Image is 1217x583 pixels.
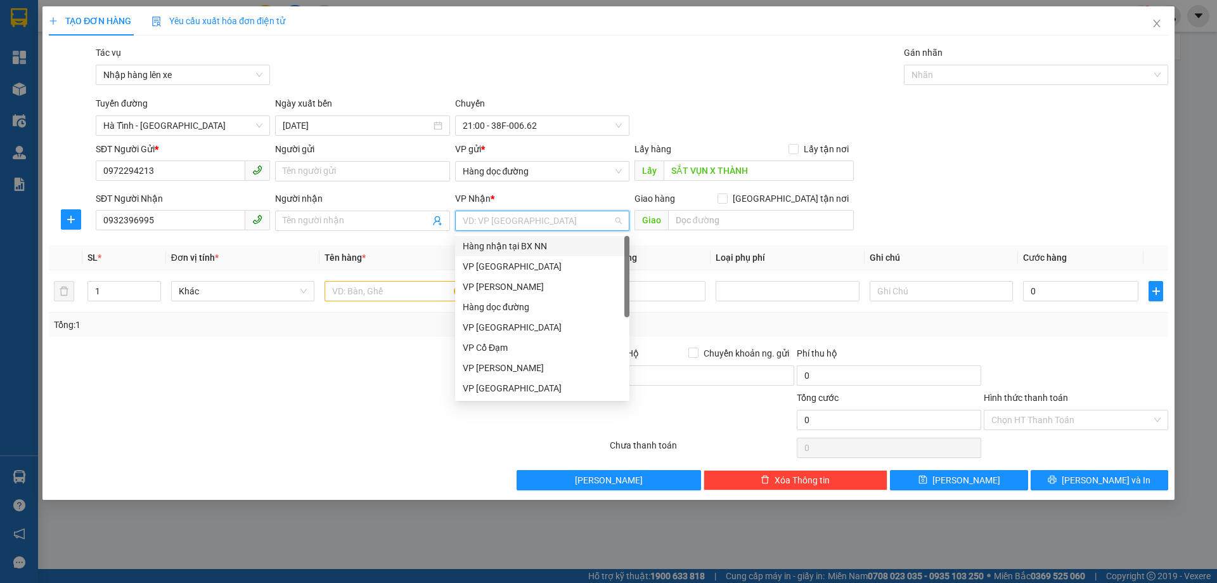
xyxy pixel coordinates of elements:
[634,144,671,154] span: Lấy hàng
[275,96,449,115] div: Ngày xuất bến
[463,259,622,273] div: VP [GEOGRAPHIC_DATA]
[890,470,1027,490] button: save[PERSON_NAME]
[728,192,854,206] span: [GEOGRAPHIC_DATA] tận nơi
[283,119,430,133] input: 11/09/2025
[87,252,98,263] span: SL
[797,393,839,403] span: Tổng cước
[463,116,622,135] span: 21:00 - 38F-006.62
[463,239,622,253] div: Hàng nhận tại BX NN
[96,96,270,115] div: Tuyến đường
[932,473,1000,487] span: [PERSON_NAME]
[711,246,864,270] th: Loại phụ phí
[455,236,629,256] div: Hàng nhận tại BX NN
[455,277,629,297] div: VP Hoàng Liệt
[634,193,675,204] span: Giao hàng
[664,160,854,181] input: Dọc đường
[797,346,981,365] div: Phí thu hộ
[455,317,629,337] div: VP Hà Đông
[761,475,769,485] span: delete
[610,348,639,358] span: Thu Hộ
[455,337,629,358] div: VP Cổ Đạm
[904,48,943,58] label: Gán nhãn
[103,65,262,84] span: Nhập hàng lên xe
[49,16,58,25] span: plus
[634,210,668,230] span: Giao
[275,192,449,206] div: Người nhận
[699,346,794,360] span: Chuyển khoản ng. gửi
[799,142,854,156] span: Lấy tận nơi
[455,256,629,277] div: VP Mỹ Đình
[455,297,629,317] div: Hàng dọc đường
[455,96,629,115] div: Chuyến
[151,16,285,26] span: Yêu cầu xuất hóa đơn điện tử
[463,341,622,355] div: VP Cổ Đạm
[463,162,622,181] span: Hàng dọc đường
[1139,6,1175,42] button: Close
[517,470,701,490] button: [PERSON_NAME]
[455,142,629,156] div: VP gửi
[325,252,366,263] span: Tên hàng
[54,318,470,332] div: Tổng: 1
[1023,252,1067,263] span: Cước hàng
[463,361,622,375] div: VP [PERSON_NAME]
[103,116,262,135] span: Hà Tĩnh - Hà Nội
[870,281,1013,301] input: Ghi Chú
[432,216,442,226] span: user-add
[61,209,81,230] button: plus
[634,160,664,181] span: Lấy
[325,281,468,301] input: VD: Bàn, Ghế
[463,381,622,395] div: VP [GEOGRAPHIC_DATA]
[1031,470,1168,490] button: printer[PERSON_NAME] và In
[96,142,270,156] div: SĐT Người Gửi
[668,210,854,230] input: Dọc đường
[918,475,927,485] span: save
[61,214,80,225] span: plus
[463,300,622,314] div: Hàng dọc đường
[575,473,643,487] span: [PERSON_NAME]
[96,192,270,206] div: SĐT Người Nhận
[1048,475,1057,485] span: printer
[49,16,131,26] span: TẠO ĐƠN HÀNG
[455,358,629,378] div: VP Cương Gián
[463,280,622,294] div: VP [PERSON_NAME]
[179,282,307,301] span: Khác
[775,473,830,487] span: Xóa Thông tin
[1149,281,1162,301] button: plus
[1149,286,1162,296] span: plus
[96,48,121,58] label: Tác vụ
[54,281,74,301] button: delete
[455,378,629,398] div: VP Xuân Giang
[984,393,1068,403] label: Hình thức thanh toán
[1062,473,1150,487] span: [PERSON_NAME] và In
[171,252,219,263] span: Đơn vị tính
[252,214,262,225] span: phone
[252,165,262,175] span: phone
[455,193,491,204] span: VP Nhận
[704,470,888,490] button: deleteXóa Thông tin
[608,438,795,461] div: Chưa thanh toán
[865,246,1018,270] th: Ghi chú
[590,281,705,301] input: 0
[151,16,162,27] img: icon
[275,142,449,156] div: Người gửi
[1152,18,1162,29] span: close
[463,320,622,334] div: VP [GEOGRAPHIC_DATA]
